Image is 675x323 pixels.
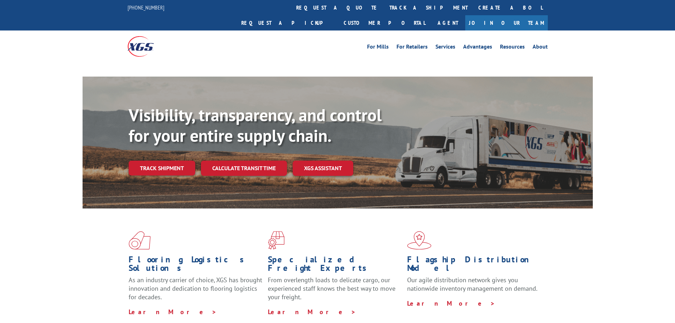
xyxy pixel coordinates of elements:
[500,44,525,52] a: Resources
[268,276,402,307] p: From overlength loads to delicate cargo, our experienced staff knows the best way to move your fr...
[268,308,356,316] a: Learn More >
[396,44,428,52] a: For Retailers
[407,231,432,250] img: xgs-icon-flagship-distribution-model-red
[201,161,287,176] a: Calculate transit time
[463,44,492,52] a: Advantages
[338,15,431,30] a: Customer Portal
[407,255,541,276] h1: Flagship Distribution Model
[465,15,548,30] a: Join Our Team
[268,255,402,276] h1: Specialized Freight Experts
[435,44,455,52] a: Services
[129,308,217,316] a: Learn More >
[236,15,338,30] a: Request a pickup
[129,231,151,250] img: xgs-icon-total-supply-chain-intelligence-red
[128,4,164,11] a: [PHONE_NUMBER]
[129,161,195,176] a: Track shipment
[129,255,263,276] h1: Flooring Logistics Solutions
[293,161,353,176] a: XGS ASSISTANT
[407,299,495,307] a: Learn More >
[407,276,538,293] span: Our agile distribution network gives you nationwide inventory management on demand.
[129,104,382,146] b: Visibility, transparency, and control for your entire supply chain.
[268,231,285,250] img: xgs-icon-focused-on-flooring-red
[367,44,389,52] a: For Mills
[431,15,465,30] a: Agent
[129,276,262,301] span: As an industry carrier of choice, XGS has brought innovation and dedication to flooring logistics...
[533,44,548,52] a: About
